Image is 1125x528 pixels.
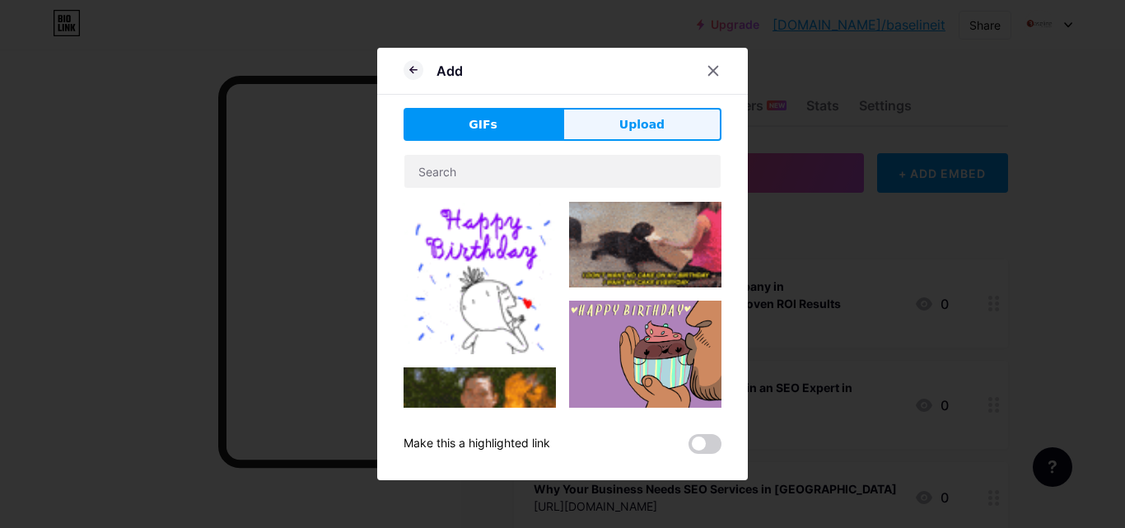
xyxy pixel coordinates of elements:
span: GIFs [469,116,497,133]
div: Make this a highlighted link [404,434,550,454]
div: Add [436,61,463,81]
button: Upload [562,108,721,141]
input: Search [404,155,721,188]
button: GIFs [404,108,562,141]
img: Gihpy [569,301,721,409]
img: Gihpy [569,202,721,287]
span: Upload [619,116,665,133]
img: Gihpy [404,202,556,354]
